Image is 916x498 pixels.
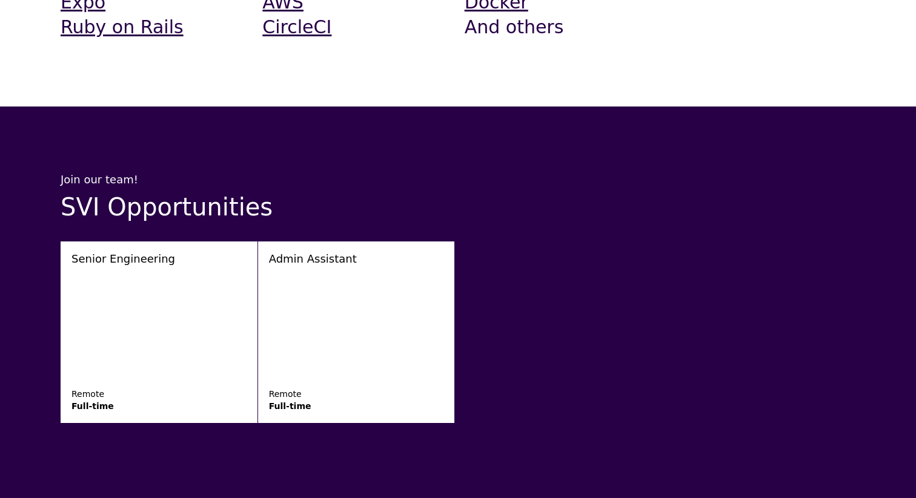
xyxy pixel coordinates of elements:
[61,21,256,33] div: Ruby on Rails
[71,401,114,411] strong: Full-time
[61,192,497,222] h3: SVI Opportunities
[262,21,458,33] div: CircleCI
[61,21,256,46] a: Ruby on Rails
[269,252,357,266] h4: Admin Assistant
[262,21,458,46] a: CircleCI
[269,388,311,400] div: Remote
[61,172,652,187] div: Join our team!
[465,21,660,46] div: And others
[71,252,175,266] h4: Senior Engineering
[61,241,257,423] a: Senior EngineeringRemoteFull-time
[269,401,311,411] strong: Full-time
[71,388,114,400] div: Remote
[258,241,455,423] a: Admin AssistantRemoteFull-time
